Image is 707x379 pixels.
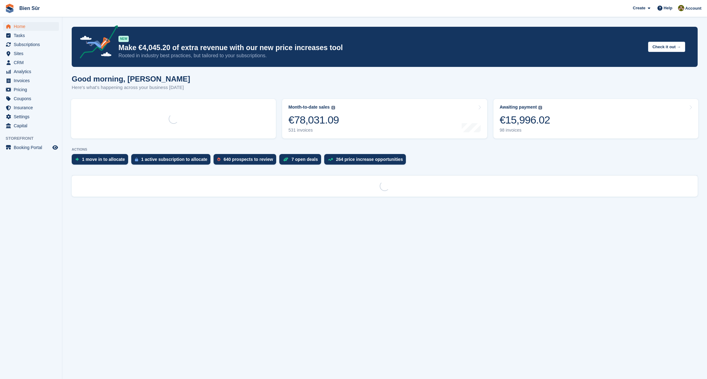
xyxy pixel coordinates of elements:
a: 1 move in to allocate [72,154,131,168]
a: menu [3,67,59,76]
div: 264 price increase opportunities [336,157,403,162]
div: 1 move in to allocate [82,157,125,162]
a: menu [3,49,59,58]
span: Create [633,5,645,11]
span: CRM [14,58,51,67]
img: Matthieu Burnand [678,5,684,11]
span: Account [685,5,701,12]
div: Awaiting payment [500,105,537,110]
span: Insurance [14,103,51,112]
a: menu [3,76,59,85]
a: 640 prospects to review [214,154,279,168]
span: Analytics [14,67,51,76]
h1: Good morning, [PERSON_NAME] [72,75,190,83]
p: Rooted in industry best practices, but tailored to your subscriptions. [118,52,643,59]
a: menu [3,94,59,103]
span: Capital [14,121,51,130]
span: Sites [14,49,51,58]
a: menu [3,40,59,49]
img: prospect-51fa495bee0391a8d652442698ab0144808aea92771e9ea1ae160a38d050c398.svg [217,157,220,161]
img: price-adjustments-announcement-icon-8257ccfd72463d97f412b2fc003d46551f7dbcb40ab6d574587a9cd5c0d94... [75,25,118,61]
div: Month-to-date sales [288,105,329,110]
a: 1 active subscription to allocate [131,154,214,168]
span: Coupons [14,94,51,103]
span: Storefront [6,135,62,142]
span: Booking Portal [14,143,51,152]
a: 7 open deals [279,154,324,168]
img: deal-1b604bf984904fb50ccaf53a9ad4b4a5d6e5aea283cecdc64d6e3604feb123c2.svg [283,157,288,161]
a: menu [3,58,59,67]
a: menu [3,22,59,31]
a: menu [3,143,59,152]
img: icon-info-grey-7440780725fd019a000dd9b08b2336e03edf1995a4989e88bcd33f0948082b44.svg [331,106,335,110]
span: Help [664,5,672,11]
img: price_increase_opportunities-93ffe204e8149a01c8c9dc8f82e8f89637d9d84a8eef4429ea346261dce0b2c0.svg [328,158,333,161]
span: Invoices [14,76,51,85]
span: Tasks [14,31,51,40]
a: 264 price increase opportunities [324,154,409,168]
button: Check it out → [648,42,685,52]
div: 1 active subscription to allocate [141,157,207,162]
p: Make €4,045.20 of extra revenue with our new price increases tool [118,43,643,52]
a: menu [3,31,59,40]
a: Bien Sûr [17,3,42,13]
a: Month-to-date sales €78,031.09 531 invoices [282,99,487,138]
a: menu [3,112,59,121]
span: Settings [14,112,51,121]
div: 7 open deals [291,157,318,162]
div: 640 prospects to review [224,157,273,162]
img: move_ins_to_allocate_icon-fdf77a2bb77ea45bf5b3d319d69a93e2d87916cf1d5bf7949dd705db3b84f3ca.svg [75,157,79,161]
p: ACTIONS [72,147,698,152]
p: Here's what's happening across your business [DATE] [72,84,190,91]
a: menu [3,85,59,94]
span: Subscriptions [14,40,51,49]
a: Awaiting payment €15,996.02 98 invoices [493,99,698,138]
a: Preview store [51,144,59,151]
img: icon-info-grey-7440780725fd019a000dd9b08b2336e03edf1995a4989e88bcd33f0948082b44.svg [538,106,542,110]
span: Home [14,22,51,31]
div: €78,031.09 [288,114,339,126]
span: Pricing [14,85,51,94]
a: menu [3,103,59,112]
div: NEW [118,36,129,42]
div: 531 invoices [288,128,339,133]
img: stora-icon-8386f47178a22dfd0bd8f6a31ec36ba5ce8667c1dd55bd0f319d3a0aa187defe.svg [5,4,14,13]
a: menu [3,121,59,130]
div: €15,996.02 [500,114,550,126]
img: active_subscription_to_allocate_icon-d502201f5373d7db506a760aba3b589e785aa758c864c3986d89f69b8ff3... [135,157,138,161]
div: 98 invoices [500,128,550,133]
